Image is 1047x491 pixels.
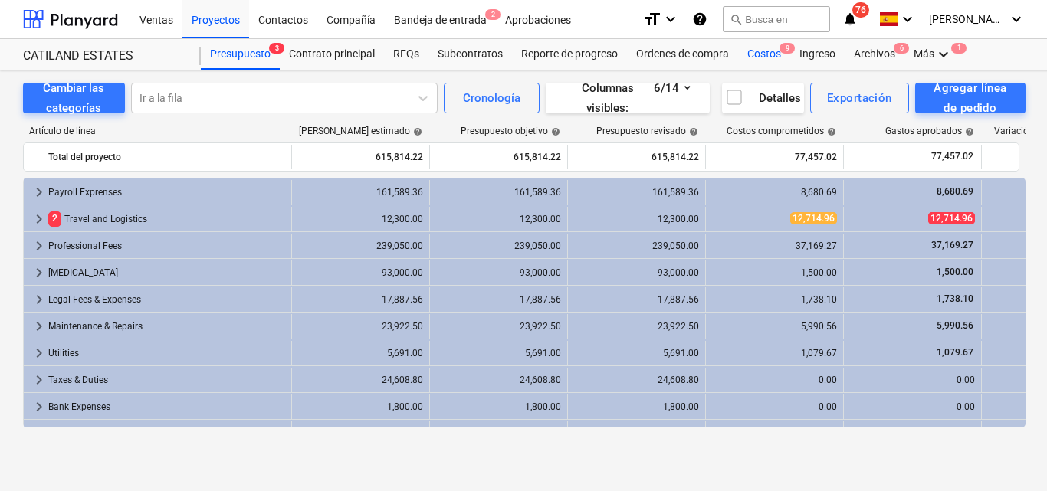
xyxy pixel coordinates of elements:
span: keyboard_arrow_right [30,317,48,336]
div: Cronología [463,88,520,108]
div: Agregar línea de pedido [932,78,1009,119]
div: Exportación [827,88,892,108]
span: 76 [852,2,869,18]
div: 17,887.56 [298,294,423,305]
div: Taxes & Duties [48,368,285,392]
div: [MEDICAL_DATA] [48,260,285,285]
div: 615,814.22 [436,145,561,169]
i: notifications [842,10,858,28]
div: Gastos aprobados [885,126,974,136]
span: 8,680.69 [935,186,975,197]
a: Presupuesto3 [201,39,280,70]
div: 8,680.69 [712,187,837,198]
div: 17,887.56 [436,294,561,305]
div: 239,050.00 [436,241,561,251]
div: 1,800.00 [574,401,699,412]
a: Subcontratos [428,39,512,70]
span: 12,714.96 [928,212,975,224]
a: Reporte de progreso [512,39,627,70]
div: 23,922.50 [298,321,423,332]
div: 615,814.22 [298,145,423,169]
div: 161,589.36 [574,187,699,198]
a: Ordenes de compra [627,39,738,70]
a: Ingreso [790,39,845,70]
div: Total del proyecto [48,145,285,169]
div: Presupuesto objetivo [461,126,560,136]
i: format_size [643,10,661,28]
span: [PERSON_NAME] [929,13,1006,25]
span: help [824,127,836,136]
div: 12,300.00 [574,214,699,224]
a: RFQs [384,39,428,70]
span: 1 [951,43,967,54]
span: 1,738.10 [935,293,975,304]
span: 3 [269,43,284,54]
span: 12,714.96 [790,212,837,224]
span: search [730,13,742,25]
div: [PERSON_NAME] estimado [299,126,422,136]
div: 239,050.00 [298,241,423,251]
i: keyboard_arrow_down [934,45,953,64]
div: 161,589.36 [298,187,423,198]
div: Travel and Logistics [48,207,285,231]
div: 93,000.00 [574,267,699,278]
span: help [410,127,422,136]
div: Maintenance & Repairs [48,314,285,339]
span: 6 [894,43,909,54]
button: Exportación [810,83,909,113]
span: help [548,127,560,136]
div: 1,079.67 [712,348,837,358]
div: 0.00 [712,401,837,412]
div: 93,000.00 [298,267,423,278]
button: Detalles [722,83,804,113]
div: Utilities [48,341,285,365]
button: Busca en [723,6,830,32]
button: Cronología [444,83,540,113]
span: keyboard_arrow_right [30,183,48,201]
div: 37,169.27 [712,241,837,251]
div: 1,738.10 [712,294,837,305]
div: Archivos [845,39,904,70]
div: 161,589.36 [436,187,561,198]
div: 24,608.80 [436,375,561,385]
div: Widget de chat [970,417,1047,491]
span: 1,500.00 [935,267,975,277]
div: Bank Expenses [48,394,285,419]
div: Costos [738,39,790,70]
div: 23,922.50 [574,321,699,332]
div: Legal Fees & Expenses [48,287,285,312]
i: keyboard_arrow_down [898,10,917,28]
a: Contrato principal [280,39,384,70]
div: Más [904,39,962,70]
div: Detalles [725,88,801,108]
button: Cambiar las categorías [23,83,125,113]
div: 24,608.80 [574,375,699,385]
span: keyboard_arrow_right [30,371,48,389]
div: 615,814.22 [574,145,699,169]
div: 12,300.00 [298,214,423,224]
div: Presupuesto [201,39,280,70]
div: 1,800.00 [298,401,423,412]
i: Base de conocimientos [692,10,707,28]
iframe: Chat Widget [970,417,1047,491]
div: 5,990.56 [712,321,837,332]
div: Cambiar las categorías [41,78,107,119]
div: 24,608.80 [298,375,423,385]
div: 0.00 [850,401,975,412]
a: Archivos6 [845,39,904,70]
span: 5,990.56 [935,320,975,331]
div: 17,887.56 [574,294,699,305]
button: Agregar línea de pedido [915,83,1026,113]
div: 93,000.00 [436,267,561,278]
div: Professional Fees [48,234,285,258]
div: CATILAND ESTATES [23,48,182,64]
span: keyboard_arrow_right [30,210,48,228]
div: 5,691.00 [436,348,561,358]
i: keyboard_arrow_down [1007,10,1026,28]
div: Artículo de línea [23,126,291,136]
